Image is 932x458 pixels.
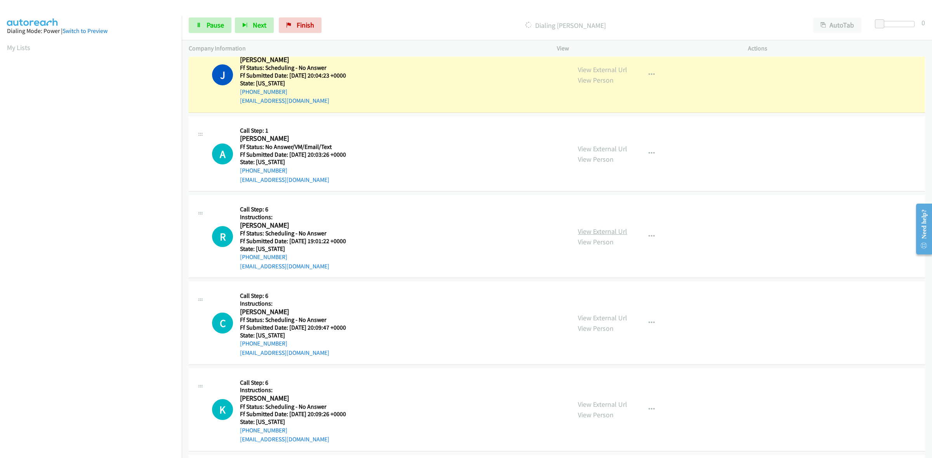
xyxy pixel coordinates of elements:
h5: Call Step: 6 [240,206,356,213]
h5: Instructions: [240,386,356,394]
div: Dialing Mode: Power | [7,26,175,36]
h2: [PERSON_NAME] [240,394,356,403]
p: Dialing [PERSON_NAME] [332,20,799,31]
h5: State: [US_STATE] [240,418,356,426]
div: The call is yet to be attempted [212,226,233,247]
p: View [557,44,734,53]
h1: R [212,226,233,247]
h5: Call Step: 1 [240,127,356,135]
a: View Person [578,410,614,419]
span: Pause [207,21,224,29]
a: Finish [279,17,322,33]
span: Next [253,21,266,29]
div: The call is yet to be attempted [212,143,233,164]
p: Actions [748,44,925,53]
h5: Ff Submitted Date: [DATE] 19:01:22 +0000 [240,237,356,245]
a: View External Url [578,65,627,74]
h5: Ff Submitted Date: [DATE] 20:03:26 +0000 [240,151,356,159]
a: My Lists [7,43,30,52]
iframe: Dialpad [7,60,182,428]
a: [EMAIL_ADDRESS][DOMAIN_NAME] [240,176,329,183]
h5: Ff Status: Scheduling - No Answer [240,403,356,411]
a: [PHONE_NUMBER] [240,167,287,174]
h5: State: [US_STATE] [240,245,356,253]
h1: K [212,399,233,420]
a: [EMAIL_ADDRESS][DOMAIN_NAME] [240,349,329,356]
h5: State: [US_STATE] [240,158,356,166]
button: Next [235,17,274,33]
h5: Instructions: [240,213,356,221]
h1: J [212,64,233,85]
h5: State: [US_STATE] [240,80,356,87]
h5: Ff Submitted Date: [DATE] 20:09:26 +0000 [240,410,356,418]
h2: [PERSON_NAME] [240,221,356,230]
a: [EMAIL_ADDRESS][DOMAIN_NAME] [240,436,329,443]
p: Company Information [189,44,543,53]
a: View Person [578,155,614,164]
a: View External Url [578,227,627,236]
a: [EMAIL_ADDRESS][DOMAIN_NAME] [240,263,329,270]
h5: Ff Submitted Date: [DATE] 20:09:47 +0000 [240,324,356,332]
a: Pause [189,17,231,33]
h1: A [212,143,233,164]
a: View Person [578,237,614,246]
h2: [PERSON_NAME] [240,308,356,316]
div: 0 [922,17,925,28]
a: View Person [578,324,614,333]
h5: Ff Status: Scheduling - No Answer [240,230,356,237]
h2: [PERSON_NAME] [240,134,356,143]
a: [PHONE_NUMBER] [240,253,287,261]
iframe: Resource Center [909,198,932,260]
h2: [PERSON_NAME] [240,55,356,64]
a: View External Url [578,144,627,153]
h5: Ff Status: No Answer/VM/Email/Text [240,143,356,151]
h5: Ff Status: Scheduling - No Answer [240,316,356,324]
span: Finish [297,21,314,29]
h1: C [212,313,233,334]
h5: Instructions: [240,300,356,308]
h5: Call Step: 6 [240,379,356,387]
a: [PHONE_NUMBER] [240,340,287,347]
a: Switch to Preview [63,27,108,35]
a: [EMAIL_ADDRESS][DOMAIN_NAME] [240,97,329,104]
a: [PHONE_NUMBER] [240,88,287,95]
a: View Person [578,76,614,85]
div: Delay between calls (in seconds) [879,21,915,27]
h5: Call Step: 6 [240,292,356,300]
div: The call is yet to be attempted [212,399,233,420]
a: [PHONE_NUMBER] [240,427,287,434]
div: The call is yet to be attempted [212,313,233,334]
h5: State: [US_STATE] [240,332,356,339]
h5: Ff Status: Scheduling - No Answer [240,64,356,72]
a: View External Url [578,400,627,409]
a: View External Url [578,313,627,322]
button: AutoTab [813,17,861,33]
h5: Ff Submitted Date: [DATE] 20:04:23 +0000 [240,72,356,80]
